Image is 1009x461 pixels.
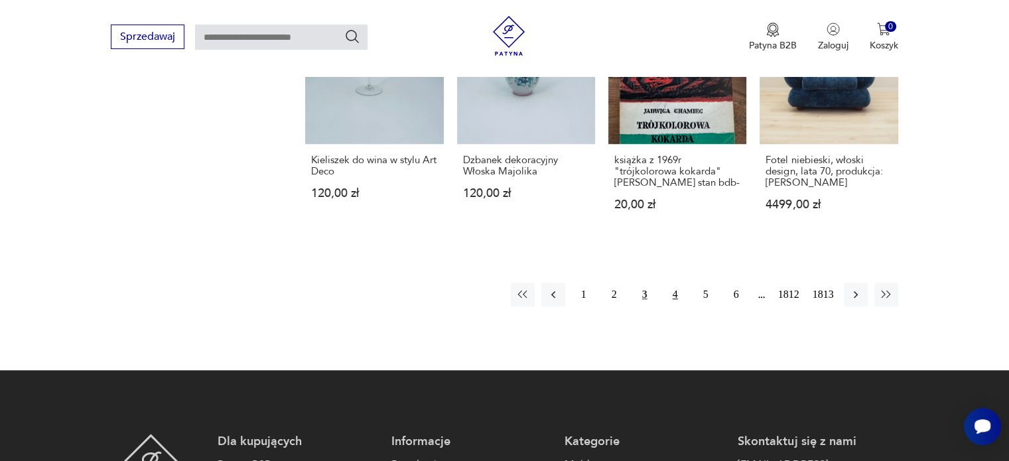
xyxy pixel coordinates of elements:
p: 120,00 zł [463,188,589,199]
button: Patyna B2B [749,23,797,52]
p: 4499,00 zł [766,199,892,210]
p: 120,00 zł [311,188,437,199]
button: 3 [633,283,657,306]
button: Zaloguj [818,23,848,52]
a: Ikona medaluPatyna B2B [749,23,797,52]
a: Dzbanek dekoracyjny Włoska MajolikaDzbanek dekoracyjny Włoska Majolika120,00 zł [457,6,595,236]
a: Fotel niebieski, włoski design, lata 70, produkcja: WłochyFotel niebieski, włoski design, lata 70... [760,6,898,236]
button: 5 [694,283,718,306]
button: Sprzedawaj [111,25,184,49]
img: Patyna - sklep z meblami i dekoracjami vintage [489,16,529,56]
h3: książka z 1969r "trójkolorowa kokarda" [PERSON_NAME] stan bdb- [614,155,740,188]
p: Kategorie [565,434,724,450]
button: 4 [663,283,687,306]
h3: Kieliszek do wina w stylu Art Deco [311,155,437,177]
iframe: Smartsupp widget button [964,408,1001,445]
button: 2 [602,283,626,306]
img: Ikonka użytkownika [827,23,840,36]
div: 0 [885,21,896,33]
button: Szukaj [344,29,360,44]
a: Kieliszek do wina w stylu Art DecoKieliszek do wina w stylu Art Deco120,00 zł [305,6,443,236]
button: 1 [572,283,596,306]
button: 1813 [809,283,837,306]
p: Dla kupujących [218,434,377,450]
p: Informacje [391,434,551,450]
p: Koszyk [870,39,898,52]
a: Sprzedawaj [111,33,184,42]
p: Zaloguj [818,39,848,52]
img: Ikona koszyka [877,23,890,36]
p: 20,00 zł [614,199,740,210]
p: Patyna B2B [749,39,797,52]
h3: Dzbanek dekoracyjny Włoska Majolika [463,155,589,177]
button: 6 [724,283,748,306]
h3: Fotel niebieski, włoski design, lata 70, produkcja: [PERSON_NAME] [766,155,892,188]
button: 1812 [775,283,803,306]
p: Skontaktuj się z nami [738,434,898,450]
button: 0Koszyk [870,23,898,52]
img: Ikona medalu [766,23,779,37]
a: książka z 1969r "trójkolorowa kokarda" Jadwigi Chamiec stan bdb-książka z 1969r "trójkolorowa kok... [608,6,746,236]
